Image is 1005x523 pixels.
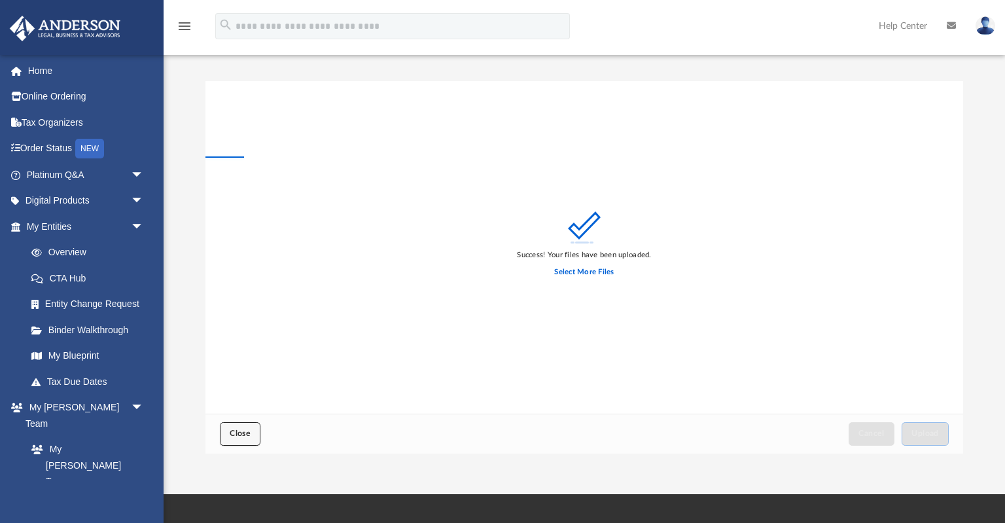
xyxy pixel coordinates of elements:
a: Entity Change Request [18,291,164,317]
img: Anderson Advisors Platinum Portal [6,16,124,41]
label: Select More Files [554,266,614,278]
span: arrow_drop_down [131,188,157,215]
a: Binder Walkthrough [18,317,164,343]
span: Upload [911,429,939,437]
span: arrow_drop_down [131,395,157,422]
a: Platinum Q&Aarrow_drop_down [9,162,164,188]
i: search [219,18,233,32]
a: Overview [18,240,164,266]
a: My [PERSON_NAME] Teamarrow_drop_down [9,395,157,437]
a: CTA Hub [18,265,164,291]
span: arrow_drop_down [131,162,157,189]
div: Upload [205,81,962,454]
button: Upload [902,422,949,445]
a: Online Ordering [9,84,164,110]
span: Close [230,429,251,437]
a: My Blueprint [18,343,157,369]
span: arrow_drop_down [131,213,157,240]
span: Cancel [858,429,885,437]
a: My [PERSON_NAME] Team [18,437,150,495]
a: Home [9,58,164,84]
a: Digital Productsarrow_drop_down [9,188,164,214]
a: Tax Organizers [9,109,164,135]
a: My Entitiesarrow_drop_down [9,213,164,240]
button: Cancel [849,422,894,445]
div: Success! Your files have been uploaded. [517,249,651,261]
a: Order StatusNEW [9,135,164,162]
button: Close [220,422,260,445]
i: menu [177,18,192,34]
a: Tax Due Dates [18,369,164,395]
div: NEW [75,139,104,158]
a: menu [177,25,192,34]
img: User Pic [976,16,995,35]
